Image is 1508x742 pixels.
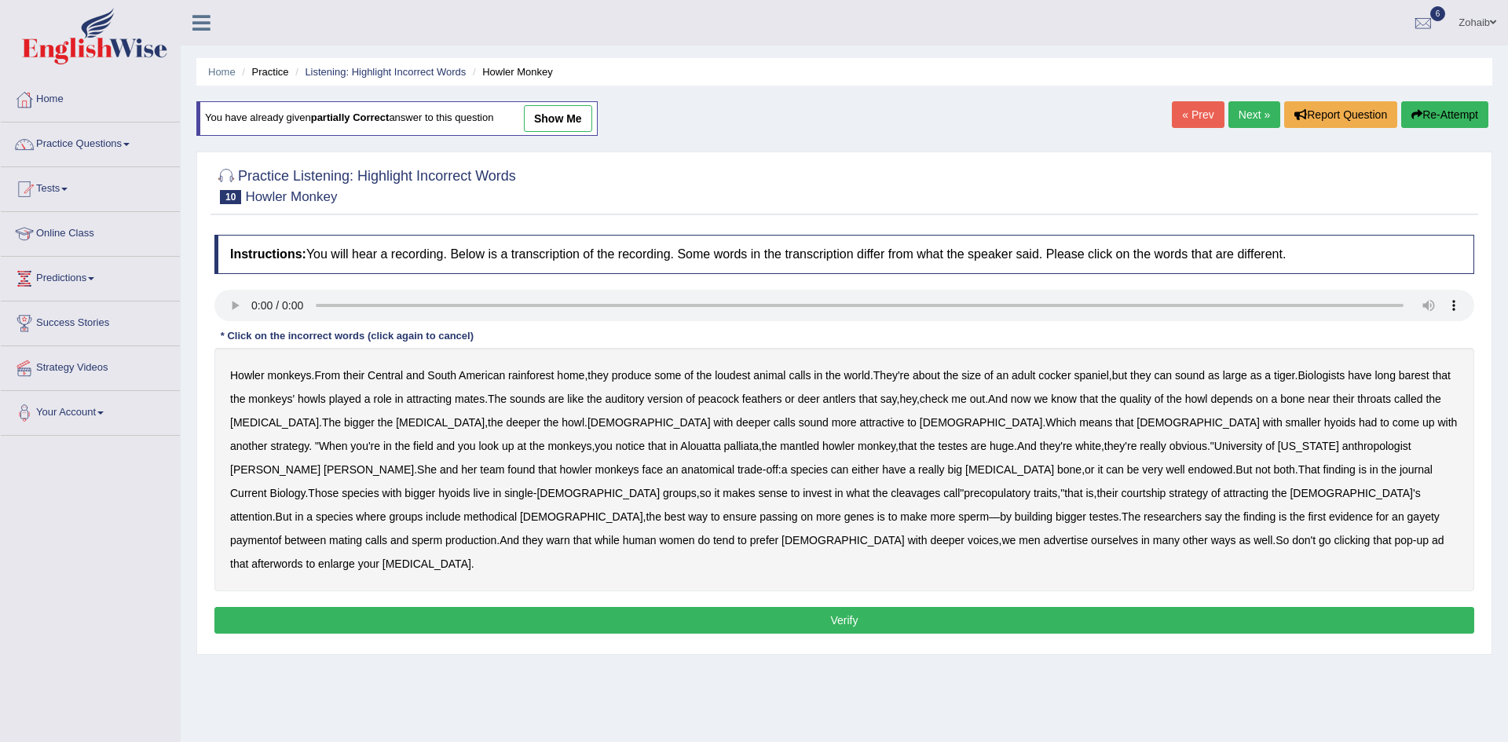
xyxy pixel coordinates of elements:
[395,393,404,405] b: in
[1400,463,1433,476] b: journal
[971,440,986,452] b: are
[762,440,777,452] b: the
[382,487,402,499] b: with
[520,510,643,523] b: [DEMOGRAPHIC_DATA]
[1127,463,1140,476] b: be
[846,487,869,499] b: what
[616,440,645,452] b: notice
[664,510,685,523] b: best
[970,393,985,405] b: out
[1,302,180,341] a: Success Stories
[502,440,514,452] b: up
[873,369,910,382] b: They're
[1034,487,1057,499] b: traits
[1017,440,1037,452] b: And
[389,510,423,523] b: groups
[1380,416,1389,429] b: to
[488,416,503,429] b: the
[1430,6,1446,21] span: 6
[1169,440,1207,452] b: obvious
[378,416,393,429] b: the
[648,440,666,452] b: that
[1250,369,1262,382] b: as
[1211,487,1221,499] b: of
[877,510,885,523] b: is
[681,463,734,476] b: anatomical
[880,393,897,405] b: say
[736,416,770,429] b: deeper
[230,247,306,261] b: Instructions:
[891,487,940,499] b: cleavages
[214,165,516,204] h2: Practice Listening: Highlight Incorrect Words
[1136,416,1260,429] b: [DEMOGRAPHIC_DATA]
[298,393,326,405] b: howls
[825,369,840,382] b: the
[507,463,535,476] b: found
[270,487,306,499] b: Biology
[920,440,935,452] b: the
[1064,487,1082,499] b: that
[799,416,829,429] b: sound
[1272,487,1287,499] b: the
[1437,416,1457,429] b: with
[396,416,485,429] b: [MEDICAL_DATA]
[711,510,720,523] b: to
[322,416,341,429] b: The
[1324,416,1356,429] b: hyoids
[947,463,962,476] b: big
[587,369,608,382] b: they
[858,440,895,452] b: monkey
[1074,369,1108,382] b: spaniel
[230,369,265,382] b: Howler
[964,487,1030,499] b: precopulatory
[506,416,540,429] b: deeper
[1399,369,1429,382] b: barest
[1235,463,1252,476] b: But
[270,440,309,452] b: strategy
[214,607,1474,634] button: Verify
[961,369,981,382] b: size
[319,440,348,452] b: When
[951,393,966,405] b: me
[803,487,832,499] b: invest
[461,463,477,476] b: her
[1333,393,1354,405] b: their
[997,369,1009,382] b: an
[988,393,1008,405] b: And
[508,369,554,382] b: rainforest
[407,393,452,405] b: attracting
[697,369,712,382] b: the
[438,487,470,499] b: hyoids
[559,463,591,476] b: howler
[316,510,353,523] b: species
[1012,369,1035,382] b: adult
[832,416,857,429] b: more
[1426,393,1440,405] b: the
[220,190,241,204] span: 10
[1,257,180,296] a: Predictions
[1278,440,1339,452] b: [US_STATE]
[1172,101,1224,128] a: « Prev
[714,416,734,429] b: with
[918,463,944,476] b: really
[1085,463,1094,476] b: or
[295,510,304,523] b: in
[823,393,856,405] b: antlers
[791,487,800,499] b: to
[1263,416,1283,429] b: with
[759,510,797,523] b: passing
[1357,393,1391,405] b: throats
[308,487,339,499] b: Those
[329,393,361,405] b: played
[984,369,994,382] b: of
[480,463,504,476] b: team
[1393,416,1419,429] b: come
[1,167,180,207] a: Tests
[753,369,785,382] b: animal
[474,487,490,499] b: live
[1051,393,1077,405] b: know
[1166,463,1185,476] b: well
[368,369,403,382] b: Central
[1015,510,1052,523] b: building
[314,369,340,382] b: From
